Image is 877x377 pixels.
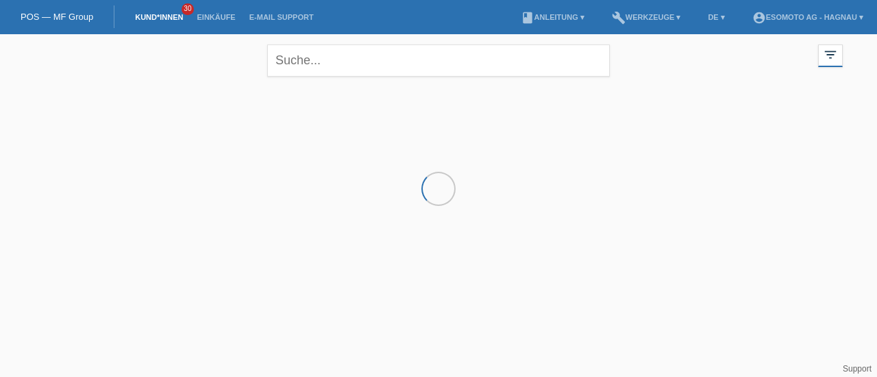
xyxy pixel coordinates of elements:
a: Einkäufe [190,13,242,21]
a: buildWerkzeuge ▾ [605,13,688,21]
i: filter_list [823,47,838,62]
a: E-Mail Support [243,13,321,21]
a: POS — MF Group [21,12,93,22]
i: book [521,11,534,25]
i: build [612,11,626,25]
a: Support [843,364,872,374]
a: Kund*innen [128,13,190,21]
span: 30 [182,3,194,15]
i: account_circle [752,11,766,25]
a: bookAnleitung ▾ [514,13,591,21]
a: DE ▾ [701,13,731,21]
input: Suche... [267,44,610,77]
a: account_circleEsomoto AG - Hagnau ▾ [745,13,870,21]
